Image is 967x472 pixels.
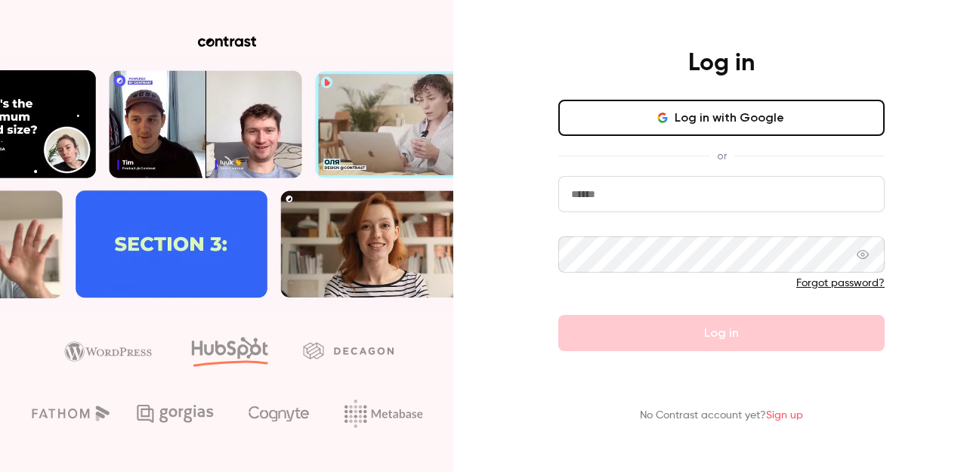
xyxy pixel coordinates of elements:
[303,342,394,359] img: decagon
[709,148,734,164] span: or
[766,410,803,421] a: Sign up
[558,100,885,136] button: Log in with Google
[796,278,885,288] a: Forgot password?
[640,408,803,424] p: No Contrast account yet?
[688,48,755,79] h4: Log in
